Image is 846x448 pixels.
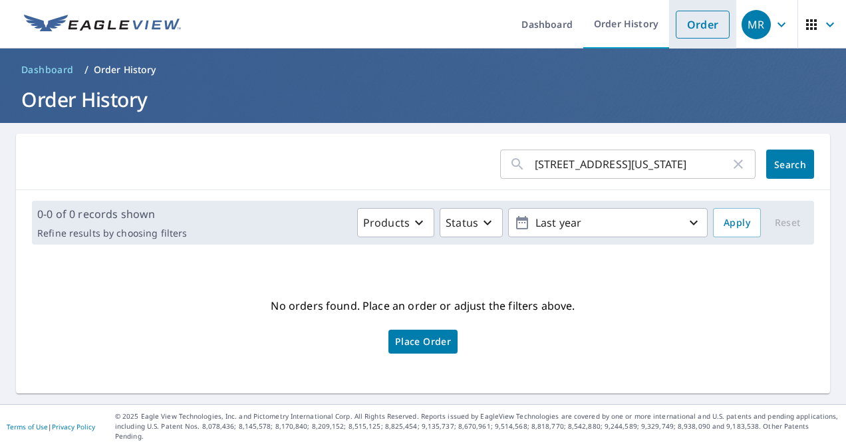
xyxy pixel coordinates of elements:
[766,150,814,179] button: Search
[742,10,771,39] div: MR
[777,158,803,171] span: Search
[115,411,839,441] p: © 2025 Eagle View Technologies, Inc. and Pictometry International Corp. All Rights Reserved. Repo...
[388,330,458,354] a: Place Order
[713,208,761,237] button: Apply
[535,146,730,183] input: Address, Report #, Claim ID, etc.
[37,206,187,222] p: 0-0 of 0 records shown
[94,63,156,76] p: Order History
[16,59,830,80] nav: breadcrumb
[271,295,575,316] p: No orders found. Place an order or adjust the filters above.
[446,215,478,231] p: Status
[724,215,750,231] span: Apply
[508,208,708,237] button: Last year
[16,59,79,80] a: Dashboard
[52,422,95,431] a: Privacy Policy
[363,215,410,231] p: Products
[530,211,686,235] p: Last year
[676,11,730,39] a: Order
[84,62,88,78] li: /
[7,422,48,431] a: Terms of Use
[21,63,74,76] span: Dashboard
[7,423,95,431] p: |
[357,208,434,237] button: Products
[440,208,503,237] button: Status
[16,86,830,113] h1: Order History
[24,15,181,35] img: EV Logo
[395,338,451,345] span: Place Order
[37,227,187,239] p: Refine results by choosing filters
